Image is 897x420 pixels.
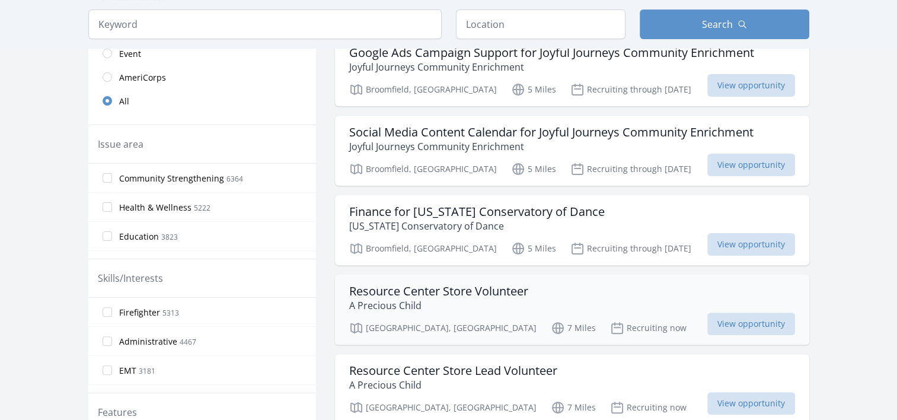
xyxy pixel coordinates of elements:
[349,219,605,233] p: [US_STATE] Conservatory of Dance
[119,72,166,84] span: AmeriCorps
[103,231,112,241] input: Education 3823
[349,82,497,97] p: Broomfield, [GEOGRAPHIC_DATA]
[119,173,224,184] span: Community Strengthening
[349,378,557,392] p: A Precious Child
[88,42,316,65] a: Event
[119,231,159,243] span: Education
[511,241,556,256] p: 5 Miles
[511,82,556,97] p: 5 Miles
[335,116,809,186] a: Social Media Content Calendar for Joyful Journeys Community Enrichment Joyful Journeys Community ...
[161,232,178,242] span: 3823
[180,337,196,347] span: 4467
[640,9,809,39] button: Search
[98,405,137,419] legend: Features
[349,284,528,298] h3: Resource Center Store Volunteer
[103,202,112,212] input: Health & Wellness 5222
[88,89,316,113] a: All
[707,233,795,256] span: View opportunity
[570,241,691,256] p: Recruiting through [DATE]
[551,400,596,415] p: 7 Miles
[349,139,754,154] p: Joyful Journeys Community Enrichment
[511,162,556,176] p: 5 Miles
[707,74,795,97] span: View opportunity
[349,46,754,60] h3: Google Ads Campaign Support for Joyful Journeys Community Enrichment
[119,336,177,348] span: Administrative
[88,65,316,89] a: AmeriCorps
[103,365,112,375] input: EMT 3181
[103,307,112,317] input: Firefighter 5313
[226,174,243,184] span: 6364
[119,202,191,214] span: Health & Wellness
[707,154,795,176] span: View opportunity
[349,205,605,219] h3: Finance for [US_STATE] Conservatory of Dance
[610,400,687,415] p: Recruiting now
[610,321,687,335] p: Recruiting now
[349,321,537,335] p: [GEOGRAPHIC_DATA], [GEOGRAPHIC_DATA]
[119,48,141,60] span: Event
[98,137,143,151] legend: Issue area
[349,60,754,74] p: Joyful Journeys Community Enrichment
[162,308,179,318] span: 5313
[335,275,809,345] a: Resource Center Store Volunteer A Precious Child [GEOGRAPHIC_DATA], [GEOGRAPHIC_DATA] 7 Miles Rec...
[707,313,795,335] span: View opportunity
[707,392,795,415] span: View opportunity
[98,271,163,285] legend: Skills/Interests
[456,9,625,39] input: Location
[349,125,754,139] h3: Social Media Content Calendar for Joyful Journeys Community Enrichment
[335,195,809,265] a: Finance for [US_STATE] Conservatory of Dance [US_STATE] Conservatory of Dance Broomfield, [GEOGRA...
[103,173,112,183] input: Community Strengthening 6364
[570,162,691,176] p: Recruiting through [DATE]
[570,82,691,97] p: Recruiting through [DATE]
[335,36,809,106] a: Google Ads Campaign Support for Joyful Journeys Community Enrichment Joyful Journeys Community En...
[702,17,733,31] span: Search
[551,321,596,335] p: 7 Miles
[103,336,112,346] input: Administrative 4467
[139,366,155,376] span: 3181
[119,96,129,107] span: All
[349,298,528,313] p: A Precious Child
[349,400,537,415] p: [GEOGRAPHIC_DATA], [GEOGRAPHIC_DATA]
[194,203,210,213] span: 5222
[119,365,136,377] span: EMT
[88,9,442,39] input: Keyword
[349,162,497,176] p: Broomfield, [GEOGRAPHIC_DATA]
[119,307,160,319] span: Firefighter
[349,364,557,378] h3: Resource Center Store Lead Volunteer
[349,241,497,256] p: Broomfield, [GEOGRAPHIC_DATA]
